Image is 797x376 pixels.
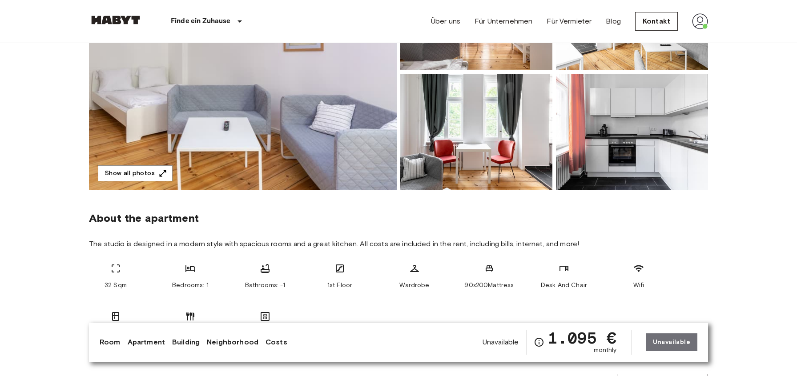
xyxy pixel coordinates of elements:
[633,281,644,290] span: Wifi
[128,337,165,348] a: Apartment
[534,337,544,348] svg: Check cost overview for full price breakdown. Please note that discounts apply to new joiners onl...
[171,16,231,27] p: Finde ein Zuhause
[541,281,587,290] span: Desk And Chair
[483,337,519,347] span: Unavailable
[431,16,460,27] a: Über uns
[207,337,258,348] a: Neighborhood
[475,16,532,27] a: Für Unternehmen
[594,346,617,355] span: monthly
[548,330,617,346] span: 1.095 €
[105,281,127,290] span: 32 Sqm
[100,337,121,348] a: Room
[245,281,286,290] span: Bathrooms: -1
[547,16,592,27] a: Für Vermieter
[635,12,678,31] a: Kontakt
[89,16,142,24] img: Habyt
[464,281,514,290] span: 90x200Mattress
[98,165,173,182] button: Show all photos
[399,281,429,290] span: Wardrobe
[266,337,287,348] a: Costs
[89,212,199,225] span: About the apartment
[327,281,352,290] span: 1st Floor
[606,16,621,27] a: Blog
[692,13,708,29] img: avatar
[172,281,209,290] span: Bedrooms: 1
[172,337,200,348] a: Building
[400,74,552,190] img: Picture of unit DE-01-015-002-01H
[556,74,708,190] img: Picture of unit DE-01-015-002-01H
[89,239,708,249] span: The studio is designed in a modern style with spacious rooms and a great kitchen. All costs are i...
